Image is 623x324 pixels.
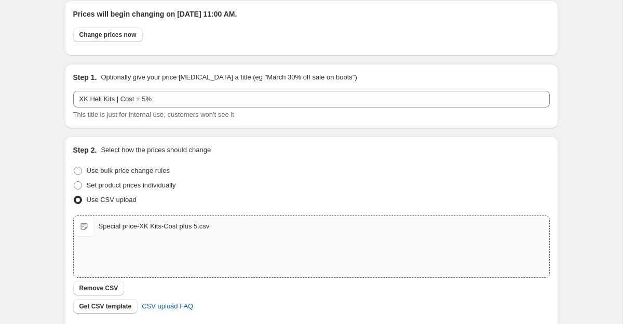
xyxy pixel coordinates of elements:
h2: Prices will begin changing on [DATE] 11:00 AM. [73,9,550,19]
h2: Step 1. [73,72,97,83]
p: Optionally give your price [MEDICAL_DATA] a title (eg "March 30% off sale on boots") [101,72,357,83]
h2: Step 2. [73,145,97,155]
a: CSV upload FAQ [136,298,199,315]
span: Get CSV template [79,302,132,310]
span: Set product prices individually [87,181,176,189]
span: CSV upload FAQ [142,301,193,312]
span: This title is just for internal use, customers won't see it [73,111,234,118]
button: Change prices now [73,28,143,42]
button: Remove CSV [73,281,125,295]
p: Select how the prices should change [101,145,211,155]
button: Get CSV template [73,299,138,314]
span: Use CSV upload [87,196,137,204]
span: Change prices now [79,31,137,39]
input: 30% off holiday sale [73,91,550,107]
span: Remove CSV [79,284,118,292]
span: Use bulk price change rules [87,167,170,174]
div: Special price-XK Kits-Cost plus 5.csv [99,221,210,232]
